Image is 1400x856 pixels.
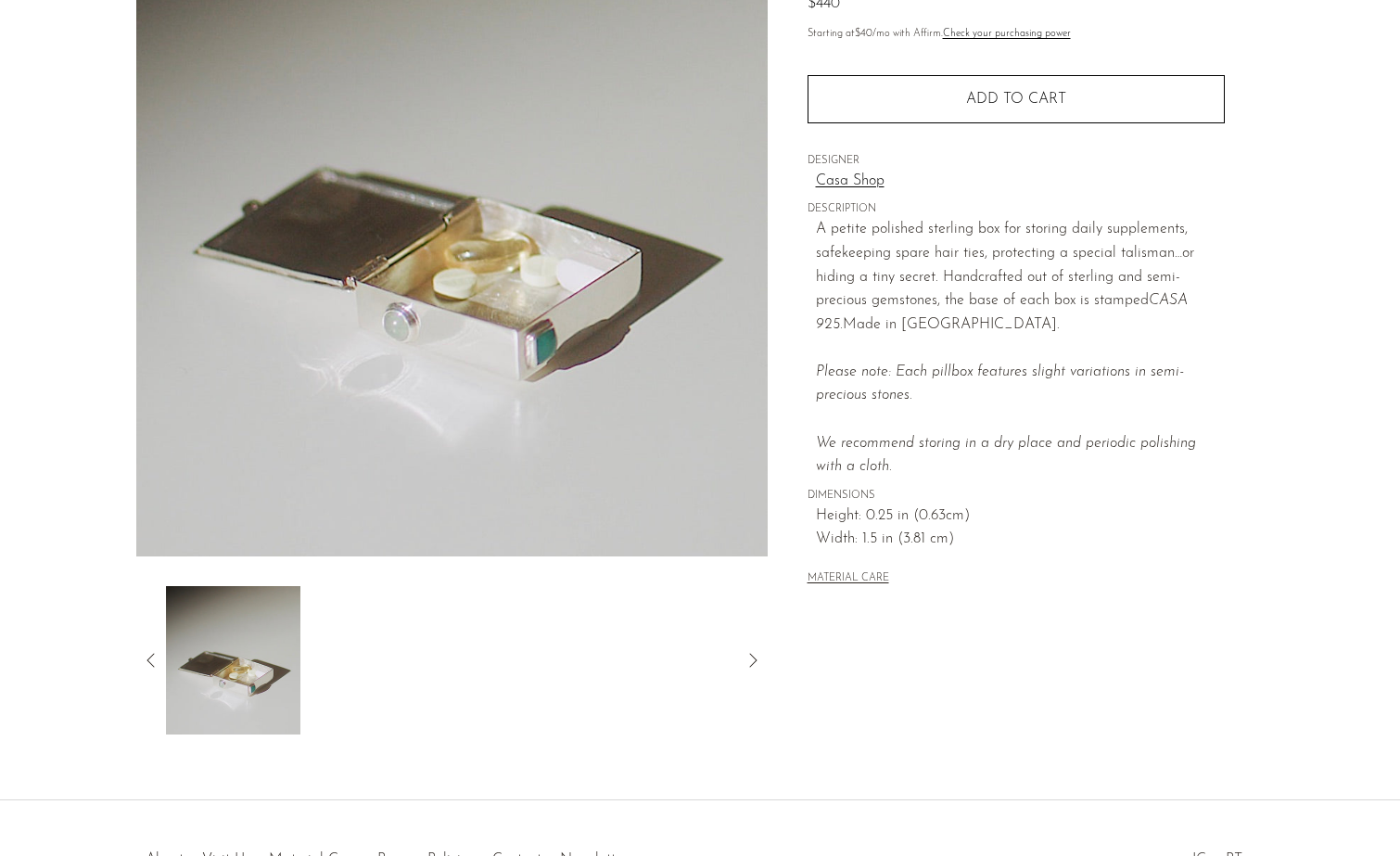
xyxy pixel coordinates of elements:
[808,153,1225,170] span: DESIGNER
[816,170,1225,194] a: Casa Shop
[166,586,300,735] img: Sterling Gemstone Pillbox
[808,572,889,586] button: MATERIAL CARE
[808,488,1225,505] span: DIMENSIONS
[966,92,1066,107] span: Add to cart
[816,528,1225,552] span: Width: 1.5 in (3.81 cm)
[816,218,1225,479] p: A petite polished sterling box for storing daily supplements, safekeeping spare hair ties, protec...
[808,75,1225,123] button: Add to cart
[816,436,1196,475] i: We recommend storing in a dry place and periodic polishing with a cloth.
[808,201,1225,218] span: DESCRIPTION
[855,29,872,39] span: $40
[816,505,1225,529] span: Height: 0.25 in (0.63cm)
[816,293,1188,332] em: CASA 925.
[808,26,1225,43] p: Starting at /mo with Affirm.
[943,29,1071,39] a: Check your purchasing power - Learn more about Affirm Financing (opens in modal)
[816,364,1196,474] em: Please note: Each pillbox features slight variations in semi-precious stones.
